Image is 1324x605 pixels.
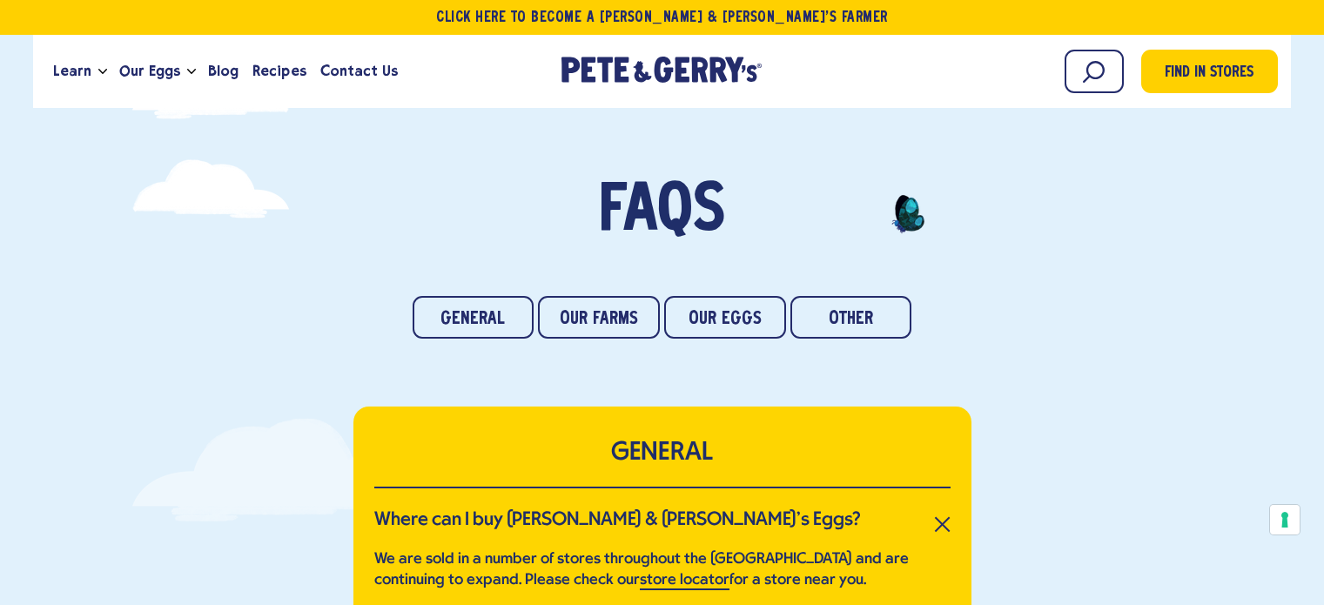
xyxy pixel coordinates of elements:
a: Contact Us [313,48,405,95]
span: Contact Us [320,60,398,82]
span: Learn [53,60,91,82]
a: Our Farms [538,296,660,339]
span: FAQs [598,180,725,245]
input: Search [1065,50,1124,93]
button: Your consent preferences for tracking technologies [1270,505,1300,534]
a: Our Eggs [112,48,187,95]
span: Our Eggs [119,60,180,82]
a: Recipes [245,48,313,95]
a: Find in Stores [1141,50,1278,93]
a: Blog [201,48,245,95]
h3: Where can I buy [PERSON_NAME] & [PERSON_NAME]’s Eggs? [374,509,861,532]
button: Open the dropdown menu for Learn [98,69,107,75]
h2: GENERAL [374,438,951,469]
span: Find in Stores [1165,62,1253,85]
a: Our Eggs [664,296,786,339]
a: store locator [640,572,729,590]
span: Recipes [252,60,306,82]
p: We are sold in a number of stores throughout the [GEOGRAPHIC_DATA] and are continuing to expand. ... [374,549,951,590]
a: General [413,296,534,339]
span: Blog [208,60,239,82]
button: Open the dropdown menu for Our Eggs [187,69,196,75]
a: Learn [46,48,98,95]
a: Other [790,296,912,339]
